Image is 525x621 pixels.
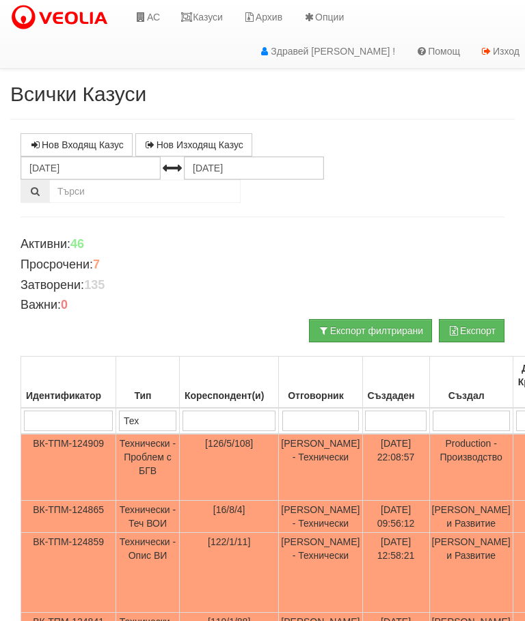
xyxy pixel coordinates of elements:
[405,34,470,68] a: Помощ
[116,501,180,533] td: Технически - Теч ВОИ
[135,133,252,156] a: Нов Изходящ Казус
[21,434,116,501] td: ВК-ТПМ-124909
[439,319,504,342] button: Експорт
[116,357,180,409] th: Тип: No sort applied, activate to apply an ascending sort
[61,298,68,312] b: 0
[362,434,429,501] td: [DATE] 22:08:57
[429,357,513,409] th: Създал: No sort applied, activate to apply an ascending sort
[362,357,429,409] th: Създаден: No sort applied, activate to apply an ascending sort
[279,533,362,613] td: [PERSON_NAME] - Технически
[429,533,513,613] td: [PERSON_NAME] и Развитие
[49,180,241,203] input: Търсене по Идентификатор, Бл/Вх/Ап, Тип, Описание, Моб. Номер, Имейл, Файл, Коментар,
[21,533,116,613] td: ВК-ТПМ-124859
[21,357,116,409] th: Идентификатор: No sort applied, activate to apply an ascending sort
[182,386,276,405] div: Кореспондент(и)
[179,357,278,409] th: Кореспондент(и): No sort applied, activate to apply an ascending sort
[116,533,180,613] td: Технически - Опис ВИ
[248,34,405,68] a: Здравей [PERSON_NAME] !
[21,133,133,156] a: Нов Входящ Казус
[429,434,513,501] td: Production - Производство
[116,434,180,501] td: Технически - Проблем с БГВ
[205,438,253,449] span: [126/5/108]
[281,386,360,405] div: Отговорник
[21,501,116,533] td: ВК-ТПМ-124865
[362,533,429,613] td: [DATE] 12:58:21
[208,536,250,547] span: [122/1/11]
[21,258,504,272] h4: Просрочени:
[432,386,511,405] div: Създал
[309,319,432,342] button: Експорт филтрирани
[279,501,362,533] td: [PERSON_NAME] - Технически
[362,501,429,533] td: [DATE] 09:56:12
[365,386,427,405] div: Създаден
[213,504,245,515] span: [16/8/4]
[23,386,113,405] div: Идентификатор
[279,434,362,501] td: [PERSON_NAME] - Технически
[21,299,504,312] h4: Важни:
[70,237,84,251] b: 46
[84,278,105,292] b: 135
[10,3,114,32] img: VeoliaLogo.png
[279,357,362,409] th: Отговорник: No sort applied, activate to apply an ascending sort
[10,83,515,105] h2: Всички Казуси
[429,501,513,533] td: [PERSON_NAME] и Развитие
[118,386,177,405] div: Тип
[21,238,504,251] h4: Активни:
[21,279,504,292] h4: Затворени:
[93,258,100,271] b: 7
